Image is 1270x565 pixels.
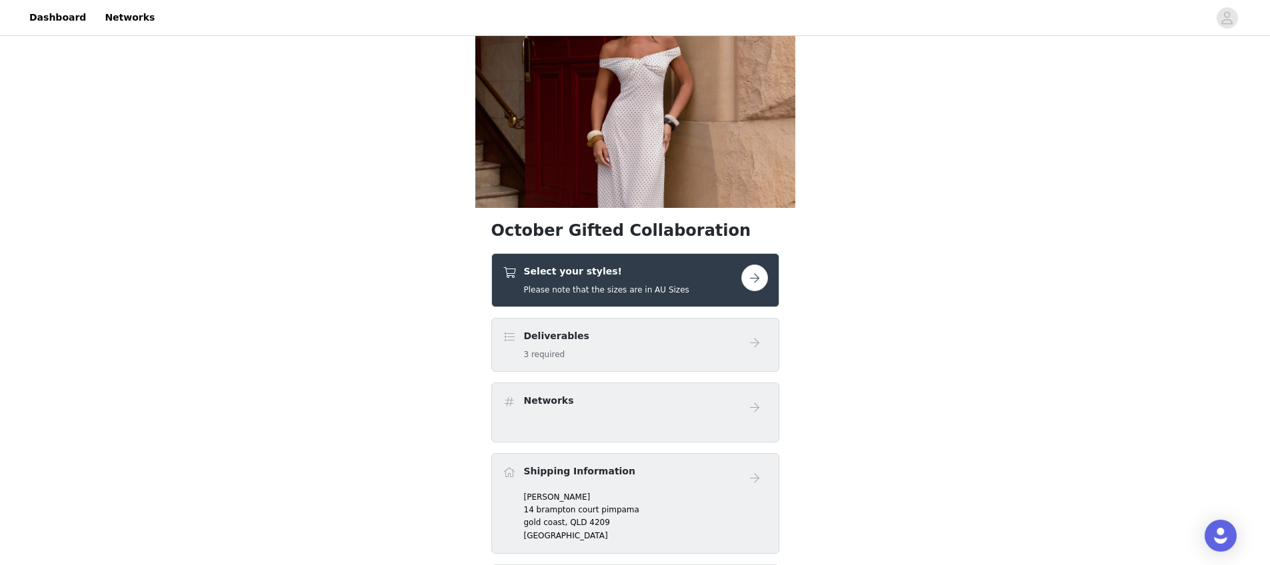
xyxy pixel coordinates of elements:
[491,253,779,307] div: Select your styles!
[524,491,768,503] p: [PERSON_NAME]
[491,219,779,243] h1: October Gifted Collaboration
[589,518,610,527] span: 4209
[491,318,779,372] div: Deliverables
[1221,7,1233,29] div: avatar
[524,394,574,408] h4: Networks
[491,382,779,442] div: Networks
[524,518,568,527] span: gold coast,
[97,3,163,33] a: Networks
[524,284,689,296] h5: Please note that the sizes are in AU Sizes
[570,518,587,527] span: QLD
[524,530,768,542] p: [GEOGRAPHIC_DATA]
[21,3,94,33] a: Dashboard
[524,464,635,478] h4: Shipping Information
[524,265,689,279] h4: Select your styles!
[524,504,768,516] p: 14 brampton court pimpama
[1205,520,1237,552] div: Open Intercom Messenger
[524,348,589,360] h5: 3 required
[524,329,589,343] h4: Deliverables
[491,453,779,554] div: Shipping Information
